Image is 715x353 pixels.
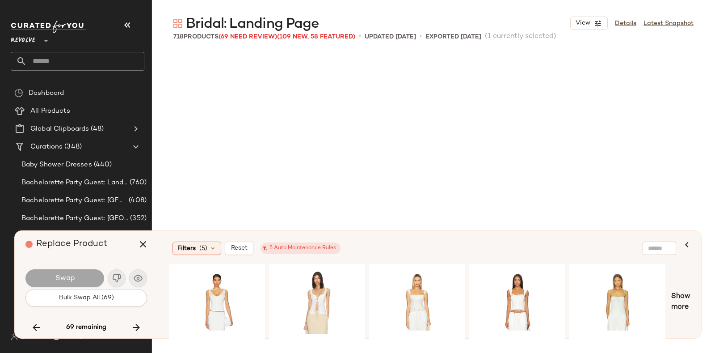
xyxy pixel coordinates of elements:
p: Exported [DATE] [425,32,481,42]
p: updated [DATE] [365,32,416,42]
span: View [575,20,590,27]
span: Replace Product [36,239,108,249]
span: Show more [671,291,690,313]
span: Revolve [11,30,35,47]
span: (109 New, 58 Featured) [277,34,355,40]
span: (48) [89,124,104,134]
span: Bachelorette Party Guest: [GEOGRAPHIC_DATA] [21,213,128,224]
img: cfy_white_logo.C9jOOHJF.svg [11,21,87,33]
span: (1 currently selected) [485,31,556,42]
button: Reset [225,242,253,255]
span: • [359,31,361,42]
div: 5 Auto Maintenance Rules [265,244,336,252]
img: LIOR-WS97_V1.jpg [472,270,562,334]
span: (408) [127,196,147,206]
span: Curations [30,142,63,152]
img: WWWR-WS232_V1.jpg [372,270,462,334]
span: 69 remaining [66,323,106,332]
a: Details [615,19,636,28]
img: SDYS-WS268_V1.jpg [572,270,662,334]
span: Global Clipboards [30,124,89,134]
span: Bachelorette Party Guest: [GEOGRAPHIC_DATA] [21,196,127,206]
span: 718 [173,34,184,40]
span: (760) [128,178,147,188]
span: Baby Shower Dresses [21,160,92,170]
span: Reset [231,245,248,252]
span: Bachelorette Party Guest: Landing Page [21,178,128,188]
img: svg%3e [173,19,182,28]
img: BUCR-WS33_V1.jpg [172,270,262,334]
span: Dashboard [29,88,64,98]
span: (352) [128,213,147,224]
span: (348) [63,142,82,152]
span: (440) [92,160,112,170]
img: MOTO-WS178_V1.jpg [272,270,362,334]
span: • [420,31,422,42]
a: Latest Snapshot [643,19,694,28]
span: (5) [199,244,207,253]
span: Bulk Swap All (69) [59,294,114,302]
span: Bridal: Landing Page [186,15,319,33]
button: View [570,17,608,30]
img: svg%3e [11,333,18,340]
img: svg%3e [14,89,23,98]
div: Products [173,32,355,42]
span: All Products [30,106,70,116]
span: (69 Need Review) [219,34,277,40]
button: Bulk Swap All (69) [25,289,147,307]
span: Filters [177,244,196,253]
